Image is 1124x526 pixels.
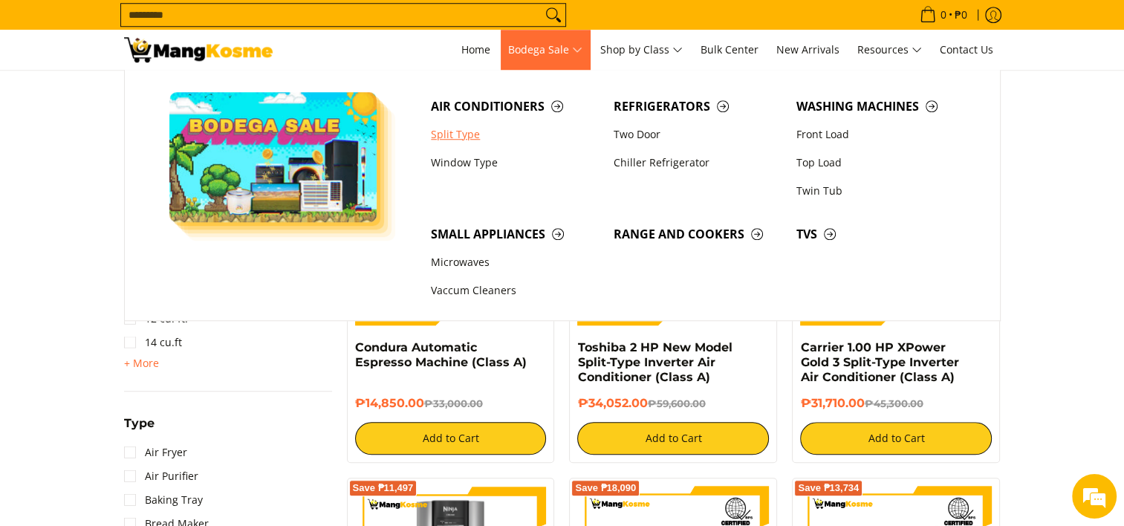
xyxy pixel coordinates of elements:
[169,92,377,222] img: Bodega Sale
[124,418,155,429] span: Type
[423,249,606,277] a: Microwaves
[952,10,969,20] span: ₱0
[77,83,250,103] div: Chat with us now
[606,120,789,149] a: Two Door
[915,7,972,23] span: •
[454,30,498,70] a: Home
[800,340,958,384] a: Carrier 1.00 HP XPower Gold 3 Split-Type Inverter Air Conditioner (Class A)
[606,149,789,177] a: Chiller Refrigerator
[789,120,972,149] a: Front Load
[614,97,782,116] span: Refrigerators
[575,484,636,493] span: Save ₱18,090
[124,441,187,464] a: Air Fryer
[124,418,155,441] summary: Open
[577,422,769,455] button: Add to Cart
[796,225,964,244] span: TVs
[800,396,992,411] h6: ₱31,710.00
[508,41,582,59] span: Bodega Sale
[593,30,690,70] a: Shop by Class
[850,30,929,70] a: Resources
[424,397,483,409] del: ₱33,000.00
[461,42,490,56] span: Home
[577,340,732,384] a: Toshiba 2 HP New Model Split-Type Inverter Air Conditioner (Class A)
[244,7,279,43] div: Minimize live chat window
[600,41,683,59] span: Shop by Class
[124,331,182,354] a: 14 cu.ft
[798,484,859,493] span: Save ₱13,734
[938,10,949,20] span: 0
[423,149,606,177] a: Window Type
[577,396,769,411] h6: ₱34,052.00
[431,225,599,244] span: Small Appliances
[124,37,273,62] img: Class A | Mang Kosme
[423,277,606,305] a: Vaccum Cleaners
[932,30,1001,70] a: Contact Us
[431,97,599,116] span: Air Conditioners
[124,488,203,512] a: Baking Tray
[288,30,1001,70] nav: Main Menu
[423,92,606,120] a: Air Conditioners
[86,164,205,314] span: We're online!
[789,177,972,205] a: Twin Tub
[776,42,839,56] span: New Arrivals
[940,42,993,56] span: Contact Us
[355,340,527,369] a: Condura Automatic Espresso Machine (Class A)
[693,30,766,70] a: Bulk Center
[789,92,972,120] a: Washing Machines
[796,97,964,116] span: Washing Machines
[124,357,159,369] span: + More
[606,220,789,248] a: Range and Cookers
[769,30,847,70] a: New Arrivals
[606,92,789,120] a: Refrigerators
[789,220,972,248] a: TVs
[789,149,972,177] a: Top Load
[501,30,590,70] a: Bodega Sale
[355,422,547,455] button: Add to Cart
[857,41,922,59] span: Resources
[423,220,606,248] a: Small Appliances
[353,484,414,493] span: Save ₱11,497
[701,42,758,56] span: Bulk Center
[647,397,705,409] del: ₱59,600.00
[542,4,565,26] button: Search
[7,360,283,412] textarea: Type your message and hit 'Enter'
[423,120,606,149] a: Split Type
[864,397,923,409] del: ₱45,300.00
[800,422,992,455] button: Add to Cart
[355,396,547,411] h6: ₱14,850.00
[124,464,198,488] a: Air Purifier
[124,354,159,372] summary: Open
[614,225,782,244] span: Range and Cookers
